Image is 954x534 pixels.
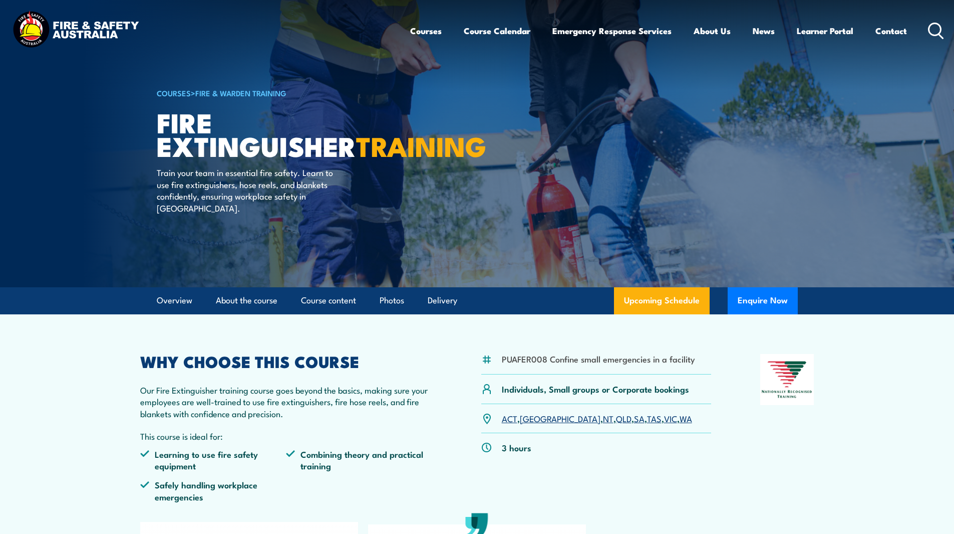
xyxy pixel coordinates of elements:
[728,287,798,314] button: Enquire Now
[356,124,486,166] strong: TRAINING
[286,448,432,472] li: Combining theory and practical training
[157,287,192,314] a: Overview
[380,287,404,314] a: Photos
[140,479,286,502] li: Safely handling workplace emergencies
[140,384,433,419] p: Our Fire Extinguisher training course goes beyond the basics, making sure your employees are well...
[875,18,907,44] a: Contact
[140,354,433,368] h2: WHY CHOOSE THIS COURSE
[157,87,404,99] h6: >
[552,18,672,44] a: Emergency Response Services
[157,166,340,214] p: Train your team in essential fire safety. Learn to use fire extinguishers, hose reels, and blanke...
[502,383,689,395] p: Individuals, Small groups or Corporate bookings
[502,412,517,424] a: ACT
[616,412,631,424] a: QLD
[195,87,286,98] a: Fire & Warden Training
[502,413,692,424] p: , , , , , , ,
[680,412,692,424] a: WA
[753,18,775,44] a: News
[428,287,457,314] a: Delivery
[410,18,442,44] a: Courses
[647,412,662,424] a: TAS
[301,287,356,314] a: Course content
[216,287,277,314] a: About the course
[140,430,433,442] p: This course is ideal for:
[502,353,695,365] li: PUAFER008 Confine small emergencies in a facility
[140,448,286,472] li: Learning to use fire safety equipment
[760,354,814,405] img: Nationally Recognised Training logo.
[614,287,710,314] a: Upcoming Schedule
[797,18,853,44] a: Learner Portal
[157,110,404,157] h1: Fire Extinguisher
[634,412,645,424] a: SA
[157,87,191,98] a: COURSES
[520,412,600,424] a: [GEOGRAPHIC_DATA]
[502,442,531,453] p: 3 hours
[603,412,613,424] a: NT
[694,18,731,44] a: About Us
[664,412,677,424] a: VIC
[464,18,530,44] a: Course Calendar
